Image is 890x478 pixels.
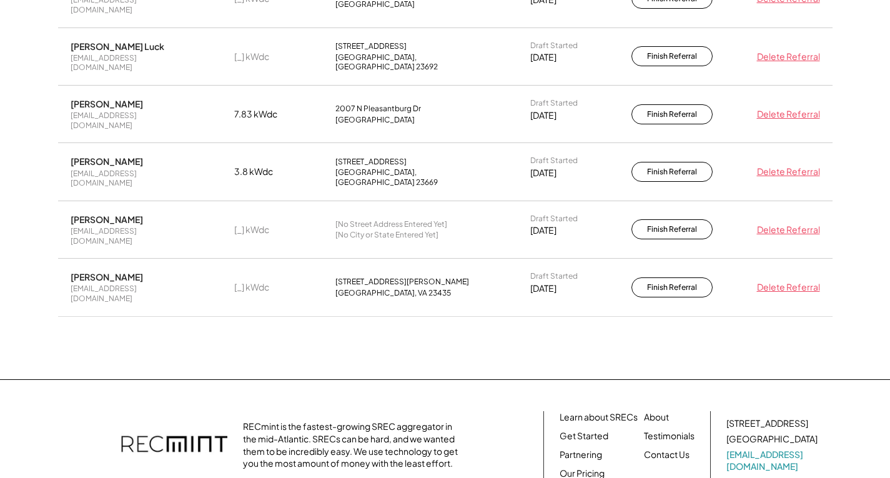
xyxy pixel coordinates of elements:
[751,51,820,63] div: Delete Referral
[631,46,713,66] button: Finish Referral
[234,224,297,236] div: [_] kWdc
[71,214,143,225] div: [PERSON_NAME]
[121,423,227,467] img: recmint-logotype%403x.png
[335,41,407,51] div: [STREET_ADDRESS]
[243,421,465,469] div: RECmint is the fastest-growing SREC aggregator in the mid-Atlantic. SRECs can be hard, and we wan...
[234,51,297,63] div: [_] kWdc
[726,449,820,473] a: [EMAIL_ADDRESS][DOMAIN_NAME]
[335,167,492,187] div: [GEOGRAPHIC_DATA], [GEOGRAPHIC_DATA] 23669
[530,167,556,179] div: [DATE]
[234,166,297,178] div: 3.8 kWdc
[71,156,143,167] div: [PERSON_NAME]
[530,51,556,64] div: [DATE]
[560,430,608,442] a: Get Started
[631,162,713,182] button: Finish Referral
[335,157,407,167] div: [STREET_ADDRESS]
[726,417,808,430] div: [STREET_ADDRESS]
[530,282,556,295] div: [DATE]
[751,224,820,236] div: Delete Referral
[234,108,297,121] div: 7.83 kWdc
[71,226,195,246] div: [EMAIL_ADDRESS][DOMAIN_NAME]
[726,433,818,446] div: [GEOGRAPHIC_DATA]
[530,224,556,237] div: [DATE]
[631,277,713,297] button: Finish Referral
[71,98,143,109] div: [PERSON_NAME]
[631,104,713,124] button: Finish Referral
[644,411,669,424] a: About
[71,169,195,188] div: [EMAIL_ADDRESS][DOMAIN_NAME]
[71,41,164,52] div: [PERSON_NAME] Luck
[335,104,421,114] div: 2007 N Pleasantburg Dr
[530,271,578,281] div: Draft Started
[335,277,469,287] div: [STREET_ADDRESS][PERSON_NAME]
[71,111,195,130] div: [EMAIL_ADDRESS][DOMAIN_NAME]
[234,281,297,294] div: [_] kWdc
[71,53,195,72] div: [EMAIL_ADDRESS][DOMAIN_NAME]
[71,271,143,282] div: [PERSON_NAME]
[560,449,602,461] a: Partnering
[560,411,638,424] a: Learn about SRECs
[335,115,415,125] div: [GEOGRAPHIC_DATA]
[335,230,438,240] div: [No City or State Entered Yet]
[751,281,820,294] div: Delete Referral
[335,52,492,72] div: [GEOGRAPHIC_DATA], [GEOGRAPHIC_DATA] 23692
[644,449,690,461] a: Contact Us
[530,41,578,51] div: Draft Started
[335,288,451,298] div: [GEOGRAPHIC_DATA], VA 23435
[631,219,713,239] button: Finish Referral
[751,166,820,178] div: Delete Referral
[530,156,578,166] div: Draft Started
[530,214,578,224] div: Draft Started
[335,219,447,229] div: [No Street Address Entered Yet]
[644,430,695,442] a: Testimonials
[530,109,556,122] div: [DATE]
[71,284,195,303] div: [EMAIL_ADDRESS][DOMAIN_NAME]
[530,98,578,108] div: Draft Started
[751,108,820,121] div: Delete Referral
